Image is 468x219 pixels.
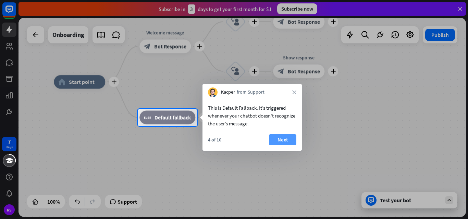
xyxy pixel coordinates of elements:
[221,89,235,96] span: Kacper
[237,89,264,96] span: from Support
[208,104,296,127] div: This is Default Fallback. It’s triggered whenever your chatbot doesn't recognize the user’s message.
[208,137,221,143] div: 4 of 10
[155,114,191,121] span: Default fallback
[269,134,296,145] button: Next
[5,3,26,23] button: Open LiveChat chat widget
[292,90,296,94] i: close
[144,114,151,121] i: block_fallback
